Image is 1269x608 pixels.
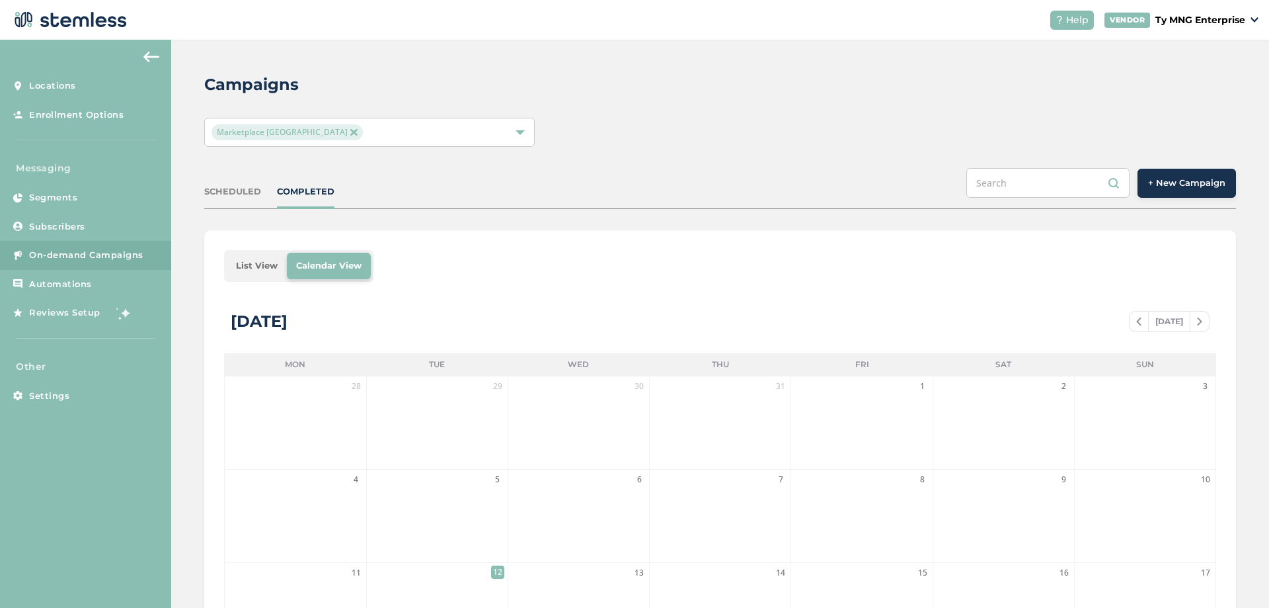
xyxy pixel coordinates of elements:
iframe: Chat Widget [1203,544,1269,608]
span: On-demand Campaigns [29,249,143,262]
div: [DATE] [231,310,288,333]
span: 28 [350,380,363,393]
li: Fri [791,353,933,376]
li: Wed [508,353,649,376]
li: Sun [1075,353,1216,376]
span: 1 [916,380,929,393]
li: Thu [650,353,791,376]
div: COMPLETED [277,185,334,198]
span: 13 [633,566,646,580]
span: 3 [1199,380,1212,393]
img: icon-chevron-left-b8c47ebb.svg [1136,318,1141,326]
span: + New Campaign [1148,177,1225,190]
span: Settings [29,390,69,403]
h2: Campaigns [204,73,299,97]
img: icon-close-accent-8a337256.svg [350,129,357,136]
span: 30 [633,380,646,393]
span: 12 [491,566,504,579]
span: 10 [1199,473,1212,486]
span: 2 [1057,380,1071,393]
img: logo-dark-0685b13c.svg [11,7,127,33]
p: Ty MNG Enterprise [1155,13,1245,27]
span: 29 [491,380,504,393]
li: Sat [933,353,1074,376]
span: Enrollment Options [29,109,124,122]
img: icon-chevron-right-bae969c5.svg [1197,318,1202,326]
div: VENDOR [1104,13,1150,28]
span: Segments [29,191,77,204]
span: 31 [774,380,787,393]
span: Help [1066,13,1089,27]
span: 15 [916,566,929,580]
li: Tue [366,353,508,376]
span: Marketplace [GEOGRAPHIC_DATA] [211,124,362,140]
li: Calendar View [287,253,371,279]
span: 8 [916,473,929,486]
img: icon-arrow-back-accent-c549486e.svg [143,52,159,62]
img: icon_down-arrow-small-66adaf34.svg [1250,17,1258,22]
span: 6 [633,473,646,486]
span: [DATE] [1148,312,1190,331]
input: Search [966,168,1130,198]
img: glitter-stars-b7820f95.gif [110,300,137,326]
button: + New Campaign [1137,169,1236,198]
span: 5 [491,473,504,486]
span: 7 [774,473,787,486]
span: 4 [350,473,363,486]
span: Subscribers [29,220,85,234]
span: 14 [774,566,787,580]
span: Locations [29,79,76,93]
span: Reviews Setup [29,306,100,320]
div: SCHEDULED [204,185,261,198]
span: 9 [1057,473,1071,486]
li: Mon [224,353,365,376]
span: 17 [1199,566,1212,580]
span: 11 [350,566,363,580]
span: 16 [1057,566,1071,580]
li: List View [227,253,287,279]
img: icon-help-white-03924b79.svg [1056,16,1063,24]
span: Automations [29,278,92,291]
